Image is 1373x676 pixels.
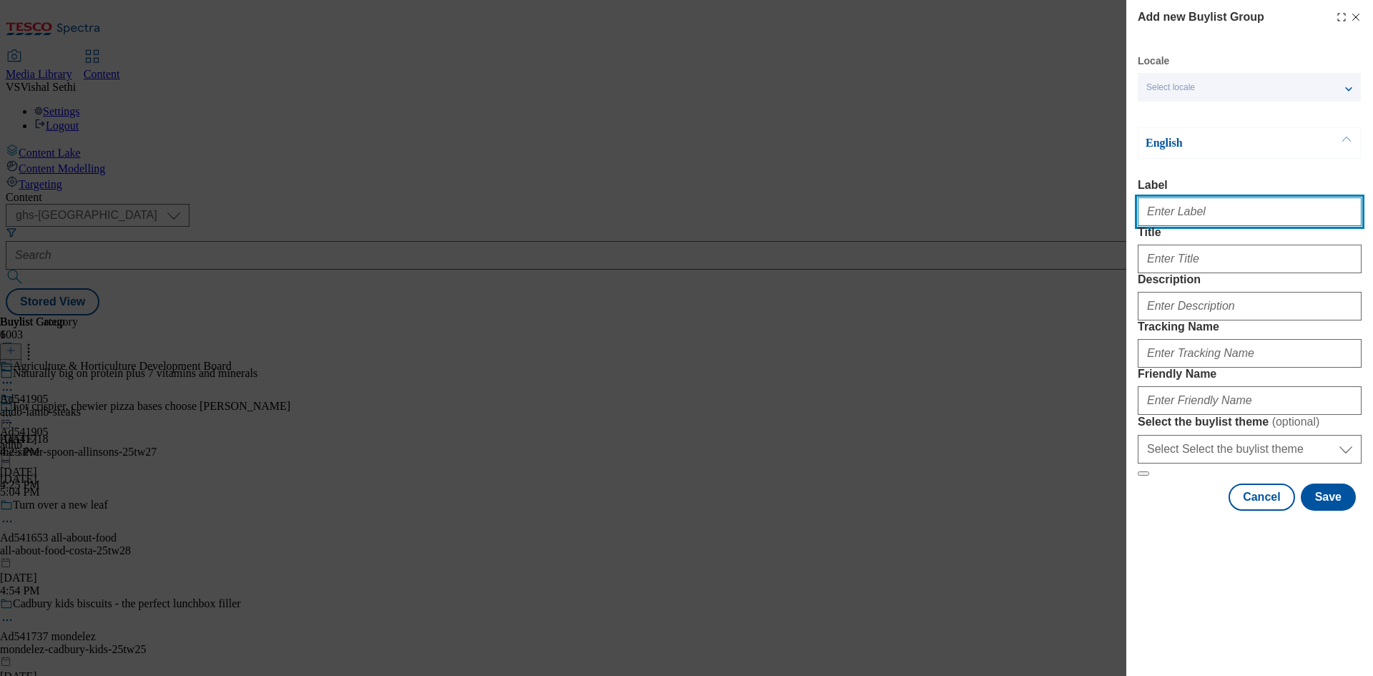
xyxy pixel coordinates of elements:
span: ( optional ) [1272,416,1320,428]
span: Select locale [1146,82,1195,93]
input: Enter Friendly Name [1138,386,1362,415]
label: Select the buylist theme [1138,415,1362,429]
input: Enter Description [1138,292,1362,320]
label: Locale [1138,57,1169,65]
input: Enter Label [1138,197,1362,226]
button: Select locale [1138,73,1361,102]
input: Enter Title [1138,245,1362,273]
label: Label [1138,179,1362,192]
label: Description [1138,273,1362,286]
label: Title [1138,226,1362,239]
button: Cancel [1229,484,1294,511]
button: Save [1301,484,1356,511]
input: Enter Tracking Name [1138,339,1362,368]
h4: Add new Buylist Group [1138,9,1264,26]
label: Tracking Name [1138,320,1362,333]
label: Friendly Name [1138,368,1362,381]
p: English [1146,136,1296,150]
